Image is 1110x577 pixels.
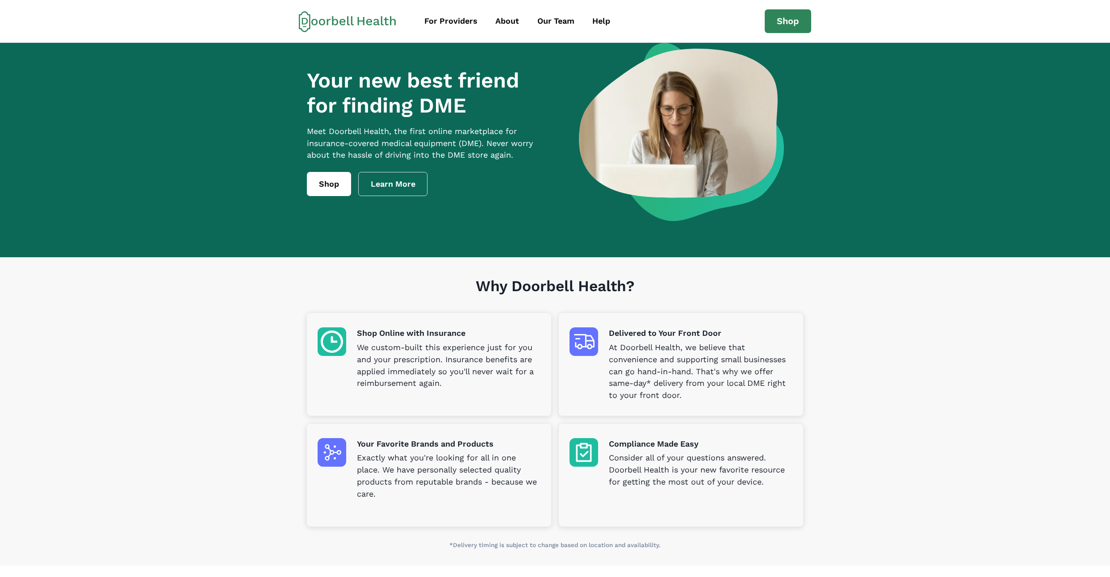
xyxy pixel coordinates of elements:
[609,342,792,401] p: At Doorbell Health, we believe that convenience and supporting small businesses can go hand-in-ha...
[487,11,527,31] a: About
[357,438,540,450] p: Your Favorite Brands and Products
[584,11,618,31] a: Help
[307,172,351,196] a: Shop
[592,15,610,27] div: Help
[357,327,540,339] p: Shop Online with Insurance
[357,452,540,500] p: Exactly what you're looking for all in one place. We have personally selected quality products fr...
[357,342,540,390] p: We custom-built this experience just for you and your prescription. Insurance benefits are applie...
[307,277,803,314] h1: Why Doorbell Health?
[307,541,803,550] p: *Delivery timing is subject to change based on location and availability.
[609,438,792,450] p: Compliance Made Easy
[579,43,784,221] img: a woman looking at a computer
[529,11,582,31] a: Our Team
[307,125,550,162] p: Meet Doorbell Health, the first online marketplace for insurance-covered medical equipment (DME)....
[495,15,519,27] div: About
[318,327,346,356] img: Shop Online with Insurance icon
[358,172,428,196] a: Learn More
[570,438,598,467] img: Compliance Made Easy icon
[416,11,486,31] a: For Providers
[307,68,550,118] h1: Your new best friend for finding DME
[765,9,811,33] a: Shop
[537,15,574,27] div: Our Team
[424,15,478,27] div: For Providers
[570,327,598,356] img: Delivered to Your Front Door icon
[609,327,792,339] p: Delivered to Your Front Door
[318,438,346,467] img: Your Favorite Brands and Products icon
[609,452,792,488] p: Consider all of your questions answered. Doorbell Health is your new favorite resource for gettin...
